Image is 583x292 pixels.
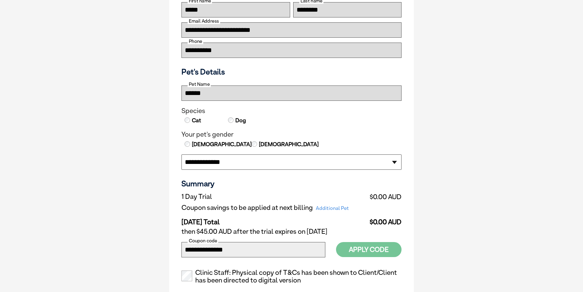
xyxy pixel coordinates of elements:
[336,242,402,257] button: Apply Code
[366,213,402,226] td: $0.00 AUD
[188,238,218,244] label: Coupon code
[181,213,366,226] td: [DATE] Total
[366,191,402,202] td: $0.00 AUD
[181,131,402,138] legend: Your pet's gender
[181,226,402,237] td: then $45.00 AUD after the trial expires on [DATE]
[181,191,366,202] td: 1 Day Trial
[181,202,366,213] td: Coupon savings to be applied at next billing
[181,107,402,115] legend: Species
[188,39,203,44] label: Phone
[188,18,220,24] label: Email Address
[181,269,402,285] label: Clinic Staff: Physical copy of T&Cs has been shown to Client/Client has been directed to digital ...
[181,179,402,188] h3: Summary
[179,67,404,76] h3: Pet's Details
[313,204,352,213] span: Additional Pet
[181,271,192,281] input: Clinic Staff: Physical copy of T&Cs has been shown to Client/Client has been directed to digital ...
